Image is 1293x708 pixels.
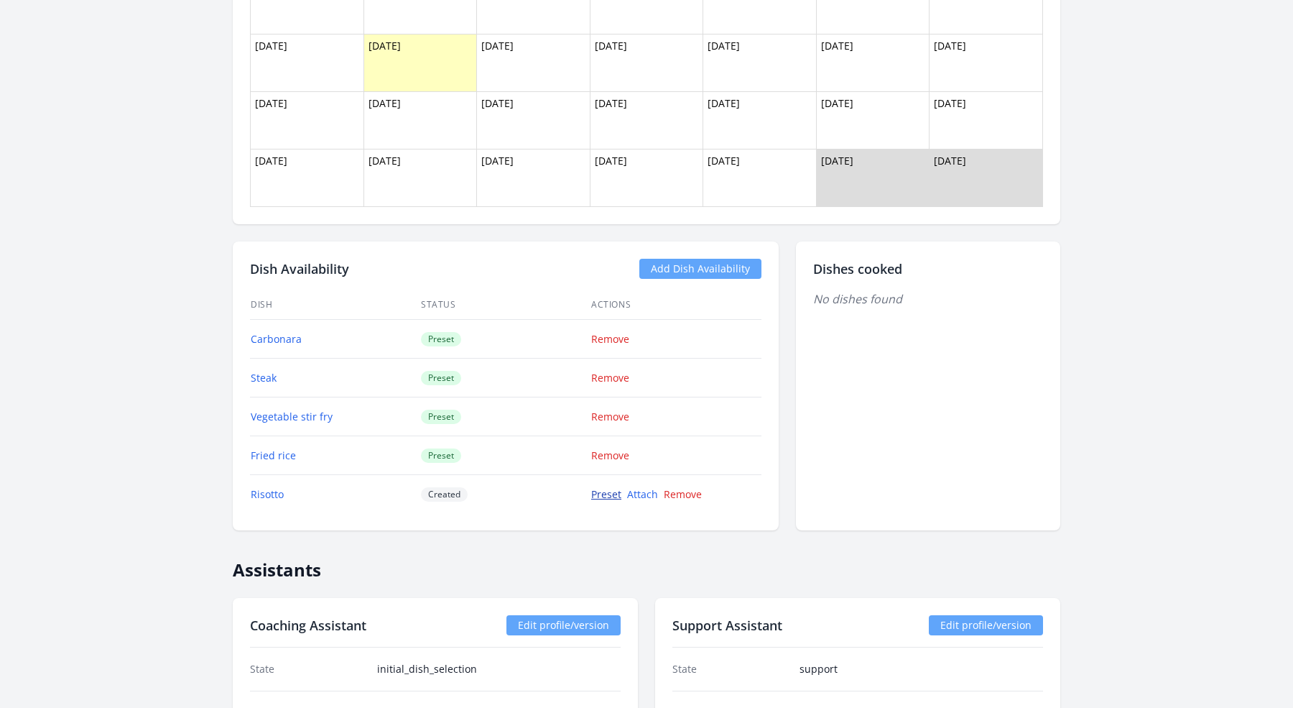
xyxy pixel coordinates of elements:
[627,487,658,501] a: Attach
[703,92,817,150] td: [DATE]
[421,487,468,502] span: Created
[930,92,1043,150] td: [DATE]
[251,35,364,92] td: [DATE]
[703,150,817,207] td: [DATE]
[251,371,277,385] a: Steak
[816,35,930,92] td: [DATE]
[251,92,364,150] td: [DATE]
[816,150,930,207] td: [DATE]
[590,290,761,320] th: Actions
[930,35,1043,92] td: [DATE]
[590,35,703,92] td: [DATE]
[813,290,1043,308] p: No dishes found
[251,449,296,462] a: Fried rice
[363,150,477,207] td: [DATE]
[251,487,284,501] a: Risotto
[421,410,461,424] span: Preset
[664,487,702,501] a: Remove
[251,332,302,346] a: Carbonara
[250,615,366,635] h2: Coaching Assistant
[800,662,1043,676] dd: support
[813,259,1043,279] h2: Dishes cooked
[591,487,621,501] a: Preset
[477,92,590,150] td: [DATE]
[591,371,629,385] a: Remove
[251,150,364,207] td: [DATE]
[591,410,629,423] a: Remove
[506,615,621,635] a: Edit profile/version
[591,449,629,462] a: Remove
[816,92,930,150] td: [DATE]
[703,35,817,92] td: [DATE]
[672,615,782,635] h2: Support Assistant
[377,662,621,676] dd: initial_dish_selection
[930,150,1043,207] td: [DATE]
[420,290,590,320] th: Status
[639,259,761,279] a: Add Dish Availability
[590,150,703,207] td: [DATE]
[477,35,590,92] td: [DATE]
[590,92,703,150] td: [DATE]
[363,92,477,150] td: [DATE]
[421,332,461,346] span: Preset
[421,371,461,385] span: Preset
[250,259,349,279] h2: Dish Availability
[250,662,366,676] dt: State
[477,150,590,207] td: [DATE]
[251,410,333,423] a: Vegetable stir fry
[929,615,1043,635] a: Edit profile/version
[672,662,788,676] dt: State
[363,35,477,92] td: [DATE]
[591,332,629,346] a: Remove
[233,548,1060,581] h2: Assistants
[421,449,461,463] span: Preset
[250,290,420,320] th: Dish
